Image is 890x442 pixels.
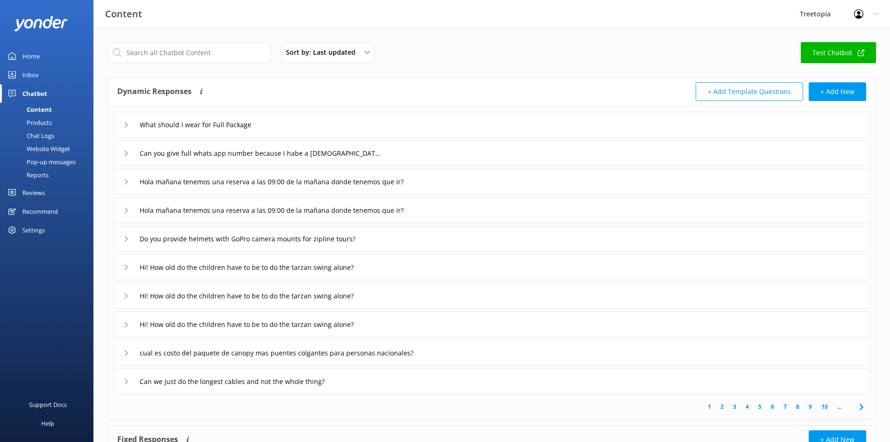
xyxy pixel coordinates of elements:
[716,402,728,411] a: 2
[766,402,779,411] a: 6
[6,168,93,181] a: Reports
[809,82,866,101] button: + Add New
[22,65,39,84] div: Inbox
[22,183,45,202] div: Reviews
[105,7,142,22] h3: Content
[6,155,76,168] div: Pop-up messages
[696,82,803,101] button: + Add Template Questions
[6,103,52,116] div: Content
[6,116,52,129] div: Products
[286,47,361,58] span: Sort by: Last updated
[833,402,846,411] span: ...
[6,129,54,142] div: Chat Logs
[804,402,817,411] a: 9
[754,402,766,411] a: 5
[107,42,271,63] input: Search all Chatbot Content
[22,84,47,103] div: Chatbot
[801,42,876,63] a: Test Chatbot
[117,82,192,101] h4: Dynamic Responses
[22,47,40,65] div: Home
[6,155,93,168] a: Pop-up messages
[703,402,716,411] a: 1
[22,202,58,221] div: Recommend
[6,142,70,155] div: Website Widget
[817,402,833,411] a: 10
[791,402,804,411] a: 8
[741,402,754,411] a: 4
[14,16,68,31] img: yonder-white-logo.png
[779,402,791,411] a: 7
[6,142,93,155] a: Website Widget
[6,116,93,129] a: Products
[728,402,741,411] a: 3
[6,168,49,181] div: Reports
[6,129,93,142] a: Chat Logs
[22,221,45,239] div: Settings
[29,395,67,414] div: Support Docs
[41,414,54,433] div: Help
[6,103,93,116] a: Content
